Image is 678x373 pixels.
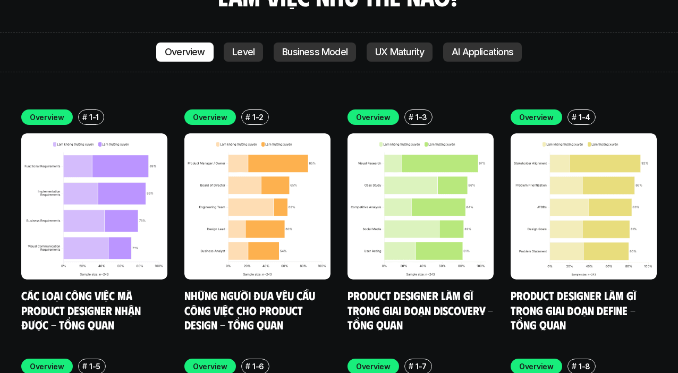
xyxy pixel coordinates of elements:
[274,43,356,62] a: Business Model
[30,112,64,123] p: Overview
[193,361,227,372] p: Overview
[193,112,227,123] p: Overview
[82,362,87,370] h6: #
[245,113,250,121] h6: #
[375,47,424,57] p: UX Maturity
[416,112,427,123] p: 1-3
[282,47,348,57] p: Business Model
[579,361,590,372] p: 1-8
[572,113,577,121] h6: #
[252,112,264,123] p: 1-2
[443,43,522,62] a: AI Applications
[21,288,143,332] a: Các loại công việc mà Product Designer nhận được - Tổng quan
[245,362,250,370] h6: #
[82,113,87,121] h6: #
[519,361,554,372] p: Overview
[165,47,205,57] p: Overview
[356,361,391,372] p: Overview
[452,47,513,57] p: AI Applications
[356,112,391,123] p: Overview
[232,47,255,57] p: Level
[348,288,496,332] a: Product Designer làm gì trong giai đoạn Discovery - Tổng quan
[156,43,214,62] a: Overview
[519,112,554,123] p: Overview
[416,361,427,372] p: 1-7
[409,362,413,370] h6: #
[30,361,64,372] p: Overview
[252,361,264,372] p: 1-6
[89,361,100,372] p: 1-5
[224,43,263,62] a: Level
[572,362,577,370] h6: #
[89,112,99,123] p: 1-1
[367,43,433,62] a: UX Maturity
[409,113,413,121] h6: #
[511,288,639,332] a: Product Designer làm gì trong giai đoạn Define - Tổng quan
[184,288,318,332] a: Những người đưa yêu cầu công việc cho Product Design - Tổng quan
[579,112,590,123] p: 1-4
